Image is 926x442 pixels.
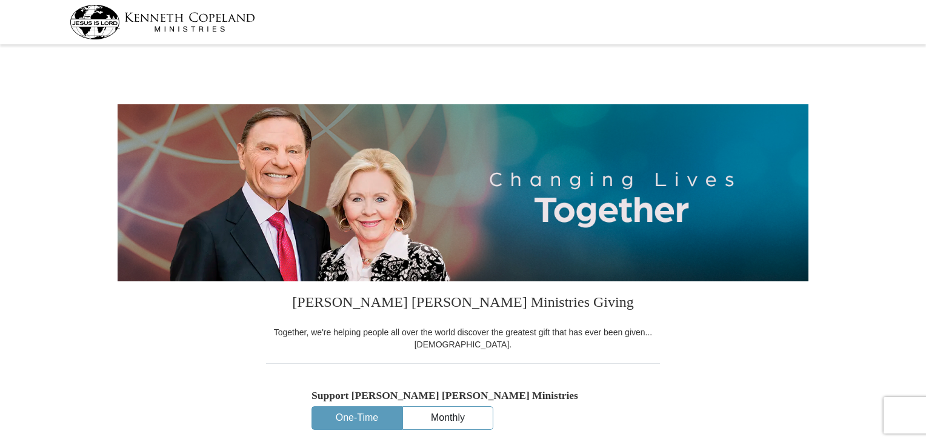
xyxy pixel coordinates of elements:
button: Monthly [403,407,493,429]
h3: [PERSON_NAME] [PERSON_NAME] Ministries Giving [266,281,660,326]
img: kcm-header-logo.svg [70,5,255,39]
div: Together, we're helping people all over the world discover the greatest gift that has ever been g... [266,326,660,350]
button: One-Time [312,407,402,429]
h5: Support [PERSON_NAME] [PERSON_NAME] Ministries [311,389,615,402]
